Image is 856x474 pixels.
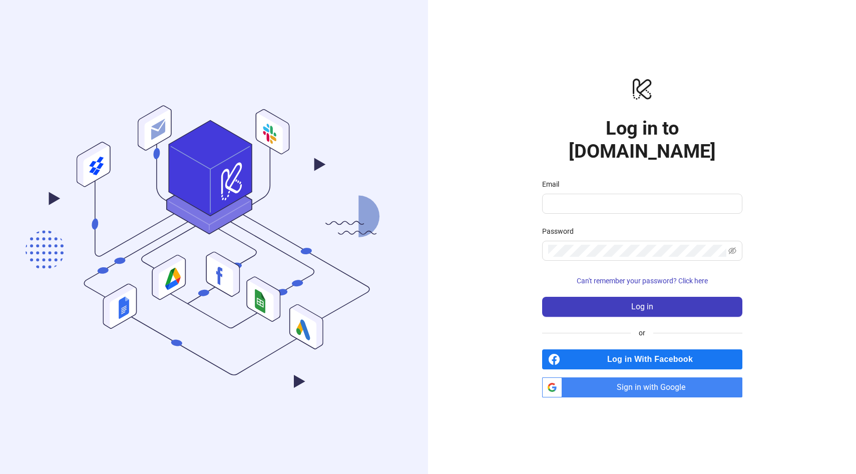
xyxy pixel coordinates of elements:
label: Email [542,179,566,190]
a: Log in With Facebook [542,349,742,369]
span: Log in [631,302,653,311]
span: Sign in with Google [566,377,742,397]
label: Password [542,226,580,237]
button: Log in [542,297,742,317]
span: Can't remember your password? Click here [577,277,708,285]
span: or [631,327,653,338]
input: Email [548,198,734,210]
a: Sign in with Google [542,377,742,397]
button: Can't remember your password? Click here [542,273,742,289]
span: Log in With Facebook [564,349,742,369]
input: Password [548,245,726,257]
span: eye-invisible [728,247,736,255]
h1: Log in to [DOMAIN_NAME] [542,117,742,163]
a: Can't remember your password? Click here [542,277,742,285]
